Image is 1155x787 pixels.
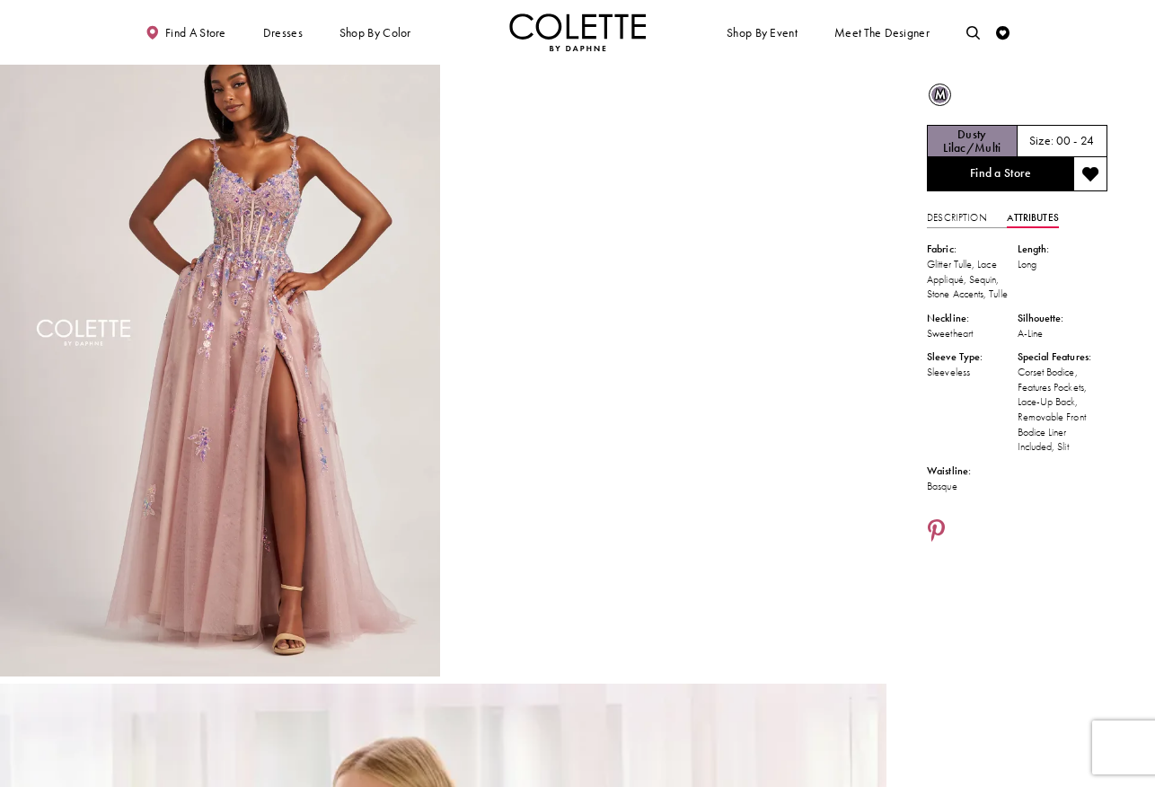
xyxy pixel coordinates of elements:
[142,13,229,51] a: Find a store
[1018,257,1107,272] div: Long
[339,26,411,40] span: Shop by color
[927,365,1017,380] div: Sleeveless
[1073,157,1107,191] button: Add to wishlist
[927,208,987,228] a: Description
[509,13,646,51] a: Visit Home Page
[834,26,930,40] span: Meet the designer
[1029,133,1054,148] span: Size:
[927,81,1107,109] div: Product color controls state depends on size chosen
[727,26,798,40] span: Shop By Event
[927,157,1073,191] a: Find a Store
[1018,365,1107,455] div: Corset Bodice, Features Pockets, Lace-Up Back, Removable Front Bodice Liner Included, Slit
[927,349,1017,365] div: Sleeve Type:
[927,479,1017,494] div: Basque
[927,242,1017,257] div: Fabric:
[927,311,1017,326] div: Neckline:
[927,257,1017,302] div: Glitter Tulle, Lace Appliqué, Sequin, Stone Accents, Tulle
[927,519,946,545] a: Share using Pinterest - Opens in new tab
[1018,349,1107,365] div: Special Features:
[1056,134,1095,147] h5: 00 - 24
[723,13,800,51] span: Shop By Event
[927,326,1017,341] div: Sweetheart
[992,13,1013,51] a: Check Wishlist
[1018,326,1107,341] div: A-Line
[165,26,226,40] span: Find a store
[1007,208,1058,228] a: Attributes
[927,82,953,108] div: Dusty Lilac/Multi
[509,13,646,51] img: Colette by Daphne
[831,13,933,51] a: Meet the designer
[260,13,306,51] span: Dresses
[336,13,414,51] span: Shop by color
[1018,242,1107,257] div: Length:
[1018,311,1107,326] div: Silhouette:
[263,26,303,40] span: Dresses
[963,13,983,51] a: Toggle search
[928,128,1016,155] h5: Chosen color
[927,464,1017,479] div: Waistline:
[446,17,886,237] video: Style CL6001 Colette by Daphne #1 autoplay loop mute video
